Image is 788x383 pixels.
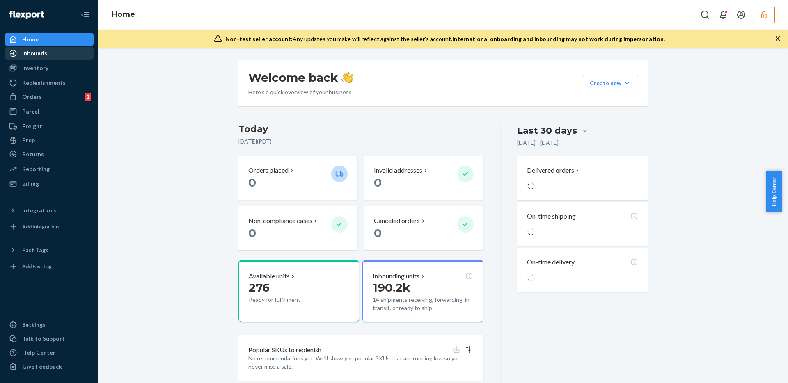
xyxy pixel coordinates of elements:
div: Fast Tags [22,246,48,254]
a: Returns [5,148,94,161]
p: No recommendations yet. We’ll show you popular SKUs that are running low so you never miss a sale. [248,354,474,371]
h1: Welcome back [248,70,353,85]
div: Talk to Support [22,335,65,343]
a: Add Integration [5,220,94,233]
button: Fast Tags [5,244,94,257]
p: Canceled orders [374,216,420,226]
a: Orders1 [5,90,94,103]
div: Parcel [22,107,39,116]
div: Integrations [22,206,57,214]
div: Prep [22,136,35,144]
div: Replenishments [22,79,66,87]
p: Ready for fulfillment [249,296,325,304]
a: Inbounds [5,47,94,60]
a: Settings [5,318,94,331]
button: Integrations [5,204,94,217]
button: Open account menu [733,7,749,23]
button: Open notifications [715,7,731,23]
ol: breadcrumbs [105,3,142,27]
div: Add Integration [22,223,59,230]
div: Give Feedback [22,362,62,371]
button: Non-compliance cases 0 [238,206,357,250]
div: 1 [85,93,91,101]
a: Home [5,33,94,46]
button: Inbounding units190.2k14 shipments receiving, forwarding, in transit, or ready to ship [362,260,483,322]
span: International onboarding and inbounding may not work during impersonation. [452,35,665,42]
div: Returns [22,150,44,158]
button: Close Navigation [77,7,94,23]
a: Replenishments [5,76,94,89]
span: 276 [249,280,270,294]
a: Parcel [5,105,94,118]
p: Orders placed [248,166,289,175]
div: Orders [22,93,42,101]
div: Billing [22,180,39,188]
p: 14 shipments receiving, forwarding, in transit, or ready to ship [373,296,473,312]
button: Open Search Box [697,7,713,23]
button: Invalid addresses 0 [364,156,483,200]
p: [DATE] ( PDT ) [238,137,483,146]
div: Inventory [22,64,48,72]
span: 0 [374,176,382,189]
div: Any updates you make will reflect against the seller's account. [225,35,665,43]
button: Create new [583,75,638,91]
a: Add Fast Tag [5,260,94,273]
a: Freight [5,120,94,133]
p: Non-compliance cases [248,216,312,226]
a: Home [112,10,135,19]
button: Canceled orders 0 [364,206,483,250]
p: Popular SKUs to replenish [248,345,321,355]
a: Reporting [5,162,94,176]
div: Settings [22,321,46,329]
img: hand-wave emoji [341,72,353,83]
button: Give Feedback [5,360,94,373]
p: [DATE] - [DATE] [517,139,559,147]
div: Add Fast Tag [22,263,52,270]
a: Inventory [5,62,94,75]
a: Prep [5,134,94,147]
div: Help Center [22,349,55,357]
p: On-time delivery [527,258,575,267]
p: Inbounding units [373,271,419,281]
button: Delivered orders [527,166,581,175]
div: Freight [22,122,42,130]
span: 0 [374,226,382,240]
a: Talk to Support [5,332,94,345]
div: Reporting [22,165,50,173]
div: Last 30 days [517,124,577,137]
div: Home [22,35,39,43]
button: Help Center [766,171,782,212]
h3: Today [238,123,483,136]
span: 190.2k [373,280,410,294]
span: 0 [248,176,256,189]
span: Non-test seller account: [225,35,293,42]
div: Inbounds [22,49,47,57]
p: Here’s a quick overview of your business [248,88,353,96]
p: Available units [249,271,290,281]
button: Orders placed 0 [238,156,357,200]
p: On-time shipping [527,212,576,221]
button: Available units276Ready for fulfillment [238,260,359,322]
a: Help Center [5,346,94,359]
span: 0 [248,226,256,240]
p: Invalid addresses [374,166,422,175]
img: Flexport logo [9,11,44,19]
a: Billing [5,177,94,190]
